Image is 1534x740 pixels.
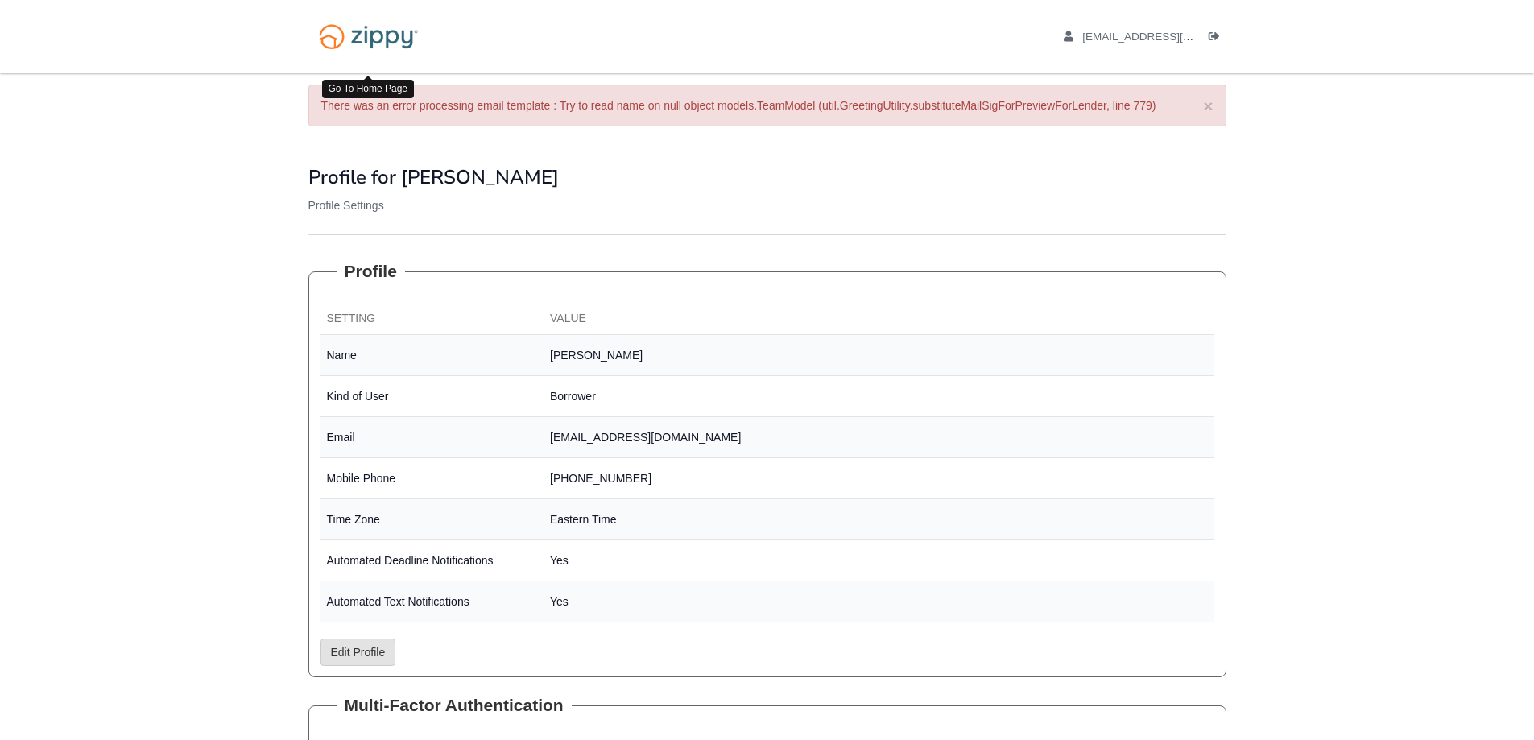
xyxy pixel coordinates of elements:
[322,80,415,98] div: Go To Home Page
[1064,31,1267,47] a: edit profile
[337,693,572,717] legend: Multi-Factor Authentication
[544,581,1214,622] td: Yes
[544,458,1214,499] td: [PHONE_NUMBER]
[320,581,544,622] td: Automated Text Notifications
[320,499,544,540] td: Time Zone
[320,417,544,458] td: Email
[1209,31,1226,47] a: Log out
[320,304,544,335] th: Setting
[320,458,544,499] td: Mobile Phone
[308,197,1226,213] p: Profile Settings
[1082,31,1267,43] span: roberthampshire@hotmail.com
[320,376,544,417] td: Kind of User
[308,16,428,57] img: Logo
[544,376,1214,417] td: Borrower
[544,540,1214,581] td: Yes
[337,259,405,283] legend: Profile
[544,417,1214,458] td: [EMAIL_ADDRESS][DOMAIN_NAME]
[544,499,1214,540] td: Eastern Time
[1203,97,1213,114] button: ×
[320,540,544,581] td: Automated Deadline Notifications
[544,304,1214,335] th: Value
[544,335,1214,376] td: [PERSON_NAME]
[320,335,544,376] td: Name
[320,639,396,666] a: Edit Profile
[308,167,1226,188] h1: Profile for [PERSON_NAME]
[308,85,1226,126] div: There was an error processing email template : Try to read name on null object models.TeamModel (...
